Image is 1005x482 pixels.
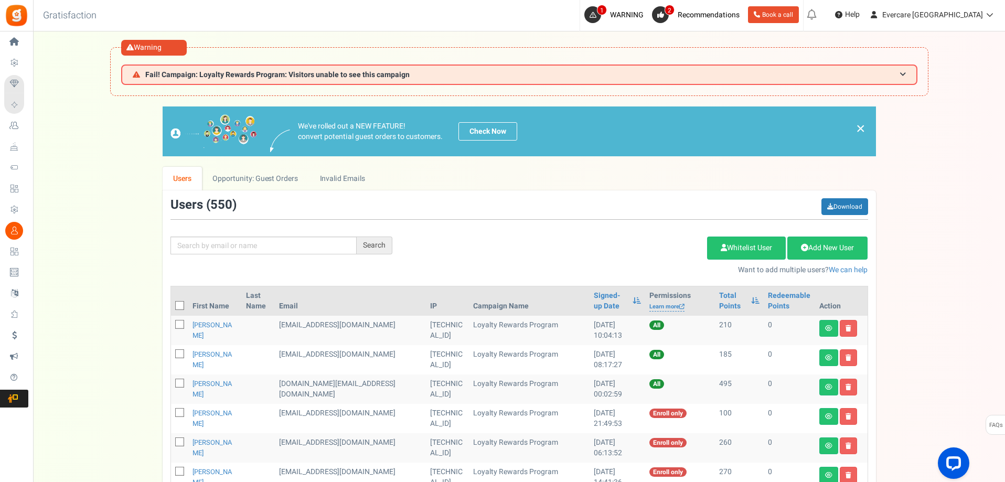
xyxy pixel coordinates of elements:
[707,237,786,260] a: Whitelist User
[649,409,687,418] span: Enroll only
[426,374,469,404] td: [TECHNICAL_ID]
[831,6,864,23] a: Help
[649,320,664,330] span: All
[275,374,426,404] td: [DOMAIN_NAME][EMAIL_ADDRESS][DOMAIN_NAME]
[649,350,664,359] span: All
[163,167,202,190] a: Users
[842,9,860,20] span: Help
[764,345,815,374] td: 0
[652,6,744,23] a: 2 Recommendations
[590,345,645,374] td: [DATE] 08:17:27
[469,286,590,316] th: Campaign Name
[594,291,627,312] a: Signed-up Date
[825,443,832,449] i: View details
[715,404,764,433] td: 100
[882,9,983,20] span: Evercare [GEOGRAPHIC_DATA]
[275,345,426,374] td: [EMAIL_ADDRESS][DOMAIN_NAME]
[715,316,764,345] td: 210
[645,286,715,316] th: Permissions
[469,404,590,433] td: Loyalty Rewards Program
[121,40,187,56] div: Warning
[193,408,232,429] a: [PERSON_NAME]
[584,6,648,23] a: 1 WARNING
[719,291,746,312] a: Total Points
[825,325,832,331] i: View details
[748,6,799,23] a: Book a call
[846,443,851,449] i: Delete user
[202,167,308,190] a: Opportunity: Guest Orders
[426,433,469,463] td: [TECHNICAL_ID]
[846,472,851,478] i: Delete user
[170,237,357,254] input: Search by email or name
[678,9,740,20] span: Recommendations
[764,433,815,463] td: 0
[665,5,675,15] span: 2
[193,437,232,458] a: [PERSON_NAME]
[590,433,645,463] td: [DATE] 06:13:52
[193,379,232,399] a: [PERSON_NAME]
[357,237,392,254] div: Search
[597,5,607,15] span: 1
[649,467,687,477] span: Enroll only
[821,198,868,215] a: Download
[787,237,868,260] a: Add New User
[210,196,232,214] span: 550
[825,413,832,420] i: View details
[764,404,815,433] td: 0
[715,345,764,374] td: 185
[649,379,664,389] span: All
[408,265,868,275] p: Want to add multiple users?
[458,122,517,141] a: Check Now
[298,121,443,142] p: We've rolled out a NEW FEATURE! convert potential guest orders to customers.
[815,286,868,316] th: Action
[649,303,685,312] a: Learn more
[242,286,275,316] th: Last Name
[715,374,764,404] td: 495
[193,320,232,340] a: [PERSON_NAME]
[768,291,810,312] a: Redeemable Points
[856,122,865,135] a: ×
[170,114,257,148] img: images
[469,374,590,404] td: Loyalty Rewards Program
[846,325,851,331] i: Delete user
[715,433,764,463] td: 260
[846,384,851,390] i: Delete user
[469,316,590,345] td: Loyalty Rewards Program
[469,433,590,463] td: Loyalty Rewards Program
[825,355,832,361] i: View details
[145,71,410,79] span: Fail! Campaign: Loyalty Rewards Program: Visitors unable to see this campaign
[829,264,868,275] a: We can help
[426,286,469,316] th: IP
[469,345,590,374] td: Loyalty Rewards Program
[426,316,469,345] td: [TECHNICAL_ID]
[590,404,645,433] td: [DATE] 21:49:53
[193,349,232,370] a: [PERSON_NAME]
[590,316,645,345] td: [DATE] 10:04:13
[846,355,851,361] i: Delete user
[846,413,851,420] i: Delete user
[590,374,645,404] td: [DATE] 00:02:59
[5,4,28,27] img: Gratisfaction
[170,198,237,212] h3: Users ( )
[764,374,815,404] td: 0
[188,286,242,316] th: First Name
[989,415,1003,435] span: FAQs
[426,404,469,433] td: [TECHNICAL_ID]
[825,384,832,390] i: View details
[275,433,426,463] td: [EMAIL_ADDRESS][DOMAIN_NAME]
[31,5,108,26] h3: Gratisfaction
[309,167,376,190] a: Invalid Emails
[275,316,426,345] td: [EMAIL_ADDRESS][DOMAIN_NAME]
[825,472,832,478] i: View details
[610,9,644,20] span: WARNING
[275,404,426,433] td: General
[649,438,687,447] span: Enroll only
[426,345,469,374] td: [TECHNICAL_ID]
[270,130,290,152] img: images
[764,316,815,345] td: 0
[275,286,426,316] th: Email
